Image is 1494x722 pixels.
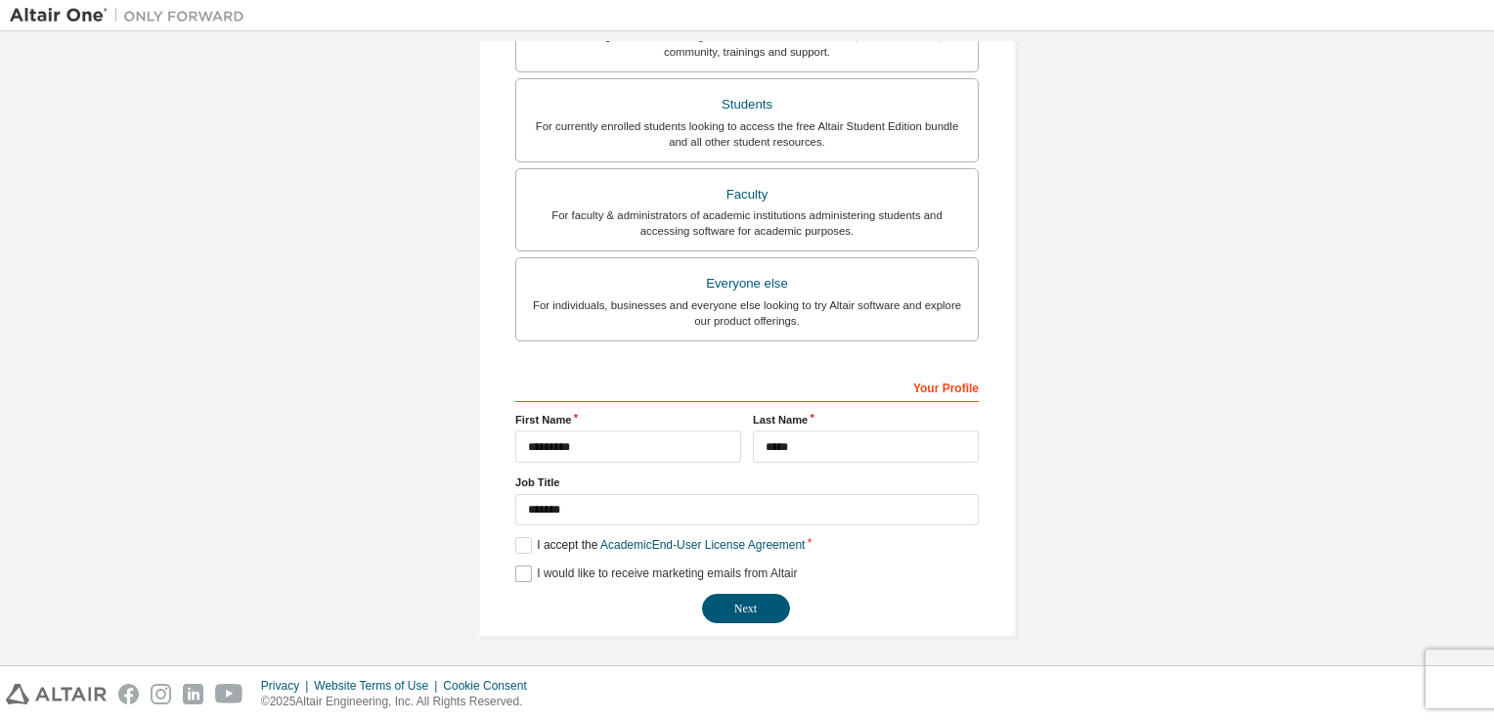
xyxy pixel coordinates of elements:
div: Your Profile [515,371,979,402]
div: For individuals, businesses and everyone else looking to try Altair software and explore our prod... [528,297,966,329]
div: Cookie Consent [443,678,538,694]
div: Faculty [528,181,966,208]
a: Academic End-User License Agreement [600,538,805,552]
div: Privacy [261,678,314,694]
div: For currently enrolled students looking to access the free Altair Student Edition bundle and all ... [528,118,966,150]
img: Altair One [10,6,254,25]
label: Job Title [515,474,979,490]
button: Next [702,594,790,623]
div: For faculty & administrators of academic institutions administering students and accessing softwa... [528,207,966,239]
div: For existing customers looking to access software downloads, HPC resources, community, trainings ... [528,28,966,60]
div: Website Terms of Use [314,678,443,694]
p: © 2025 Altair Engineering, Inc. All Rights Reserved. [261,694,539,710]
img: altair_logo.svg [6,684,107,704]
div: Everyone else [528,270,966,297]
label: I would like to receive marketing emails from Altair [515,565,797,582]
img: facebook.svg [118,684,139,704]
img: linkedin.svg [183,684,203,704]
div: Students [528,91,966,118]
img: instagram.svg [151,684,171,704]
img: youtube.svg [215,684,243,704]
label: First Name [515,412,741,428]
label: I accept the [515,537,805,554]
label: Last Name [753,412,979,428]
